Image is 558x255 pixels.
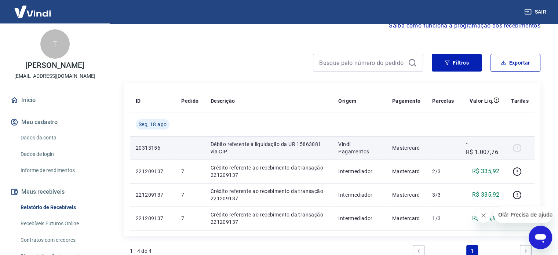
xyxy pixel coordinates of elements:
p: Intermediador [338,191,380,198]
p: R$ 335,92 [472,167,500,176]
div: T [40,29,70,59]
p: Parcelas [432,97,454,105]
p: 2/3 [432,168,454,175]
p: 7 [181,215,198,222]
a: Início [9,92,101,108]
a: Saiba como funciona a programação dos recebimentos [389,21,540,30]
p: Mastercard [392,168,421,175]
p: Mastercard [392,191,421,198]
p: Pagamento [392,97,421,105]
p: 221209137 [136,168,169,175]
p: 7 [181,168,198,175]
button: Meu cadastro [9,114,101,130]
p: R$ 335,92 [472,214,500,223]
p: Tarifas [511,97,529,105]
input: Busque pelo número do pedido [319,57,405,68]
p: Valor Líq. [470,97,493,105]
p: Vindi Pagamentos [338,141,380,155]
p: ID [136,97,141,105]
span: Seg, 18 ago [139,121,167,128]
span: Olá! Precisa de ajuda? [4,5,62,11]
p: [PERSON_NAME] [25,62,84,69]
p: Intermediador [338,215,380,222]
a: Informe de rendimentos [18,163,101,178]
p: -R$ 1.007,76 [466,139,499,157]
p: 1 - 4 de 4 [130,247,152,255]
p: R$ 335,92 [472,190,500,199]
a: Contratos com credores [18,233,101,248]
p: Crédito referente ao recebimento da transação 221209137 [211,211,327,226]
p: Crédito referente ao recebimento da transação 221209137 [211,187,327,202]
p: Débito referente à liquidação da UR 15863081 via CIP [211,141,327,155]
button: Filtros [432,54,482,72]
a: Dados de login [18,147,101,162]
p: 3/3 [432,191,454,198]
p: - [432,144,454,152]
iframe: Fechar mensagem [476,208,491,223]
p: Intermediador [338,168,380,175]
button: Exportar [490,54,540,72]
a: Recebíveis Futuros Online [18,216,101,231]
iframe: Botão para abrir a janela de mensagens [529,226,552,249]
p: Crédito referente ao recebimento da transação 221209137 [211,164,327,179]
p: 221209137 [136,215,169,222]
p: Mastercard [392,215,421,222]
p: Descrição [211,97,235,105]
a: Dados da conta [18,130,101,145]
p: [EMAIL_ADDRESS][DOMAIN_NAME] [14,72,95,80]
p: Origem [338,97,356,105]
img: Vindi [9,0,56,23]
p: 221209137 [136,191,169,198]
p: 20313156 [136,144,169,152]
button: Sair [523,5,549,19]
button: Meus recebíveis [9,184,101,200]
p: 1/3 [432,215,454,222]
iframe: Mensagem da empresa [494,207,552,223]
p: 7 [181,191,198,198]
p: Mastercard [392,144,421,152]
p: Pedido [181,97,198,105]
a: Relatório de Recebíveis [18,200,101,215]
